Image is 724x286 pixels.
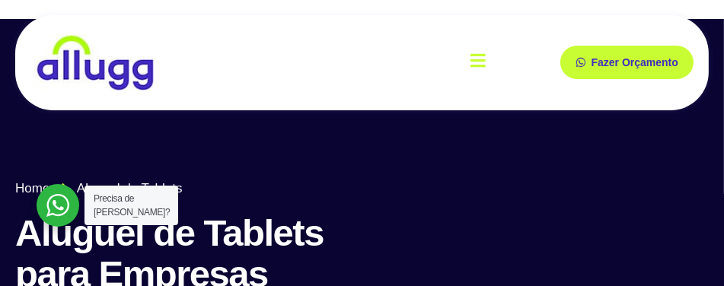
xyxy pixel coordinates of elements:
[94,193,170,218] span: Precisa de [PERSON_NAME]?
[15,179,49,199] span: Home
[34,34,156,91] img: locação de TI é Allugg
[560,46,694,79] a: Fazer Orçamento
[470,42,486,84] button: open-menu
[592,57,678,68] span: Fazer Orçamento
[648,213,724,286] div: Widget de chat
[73,179,183,199] span: Aluguel de Tablets
[648,213,724,286] iframe: Chat Widget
